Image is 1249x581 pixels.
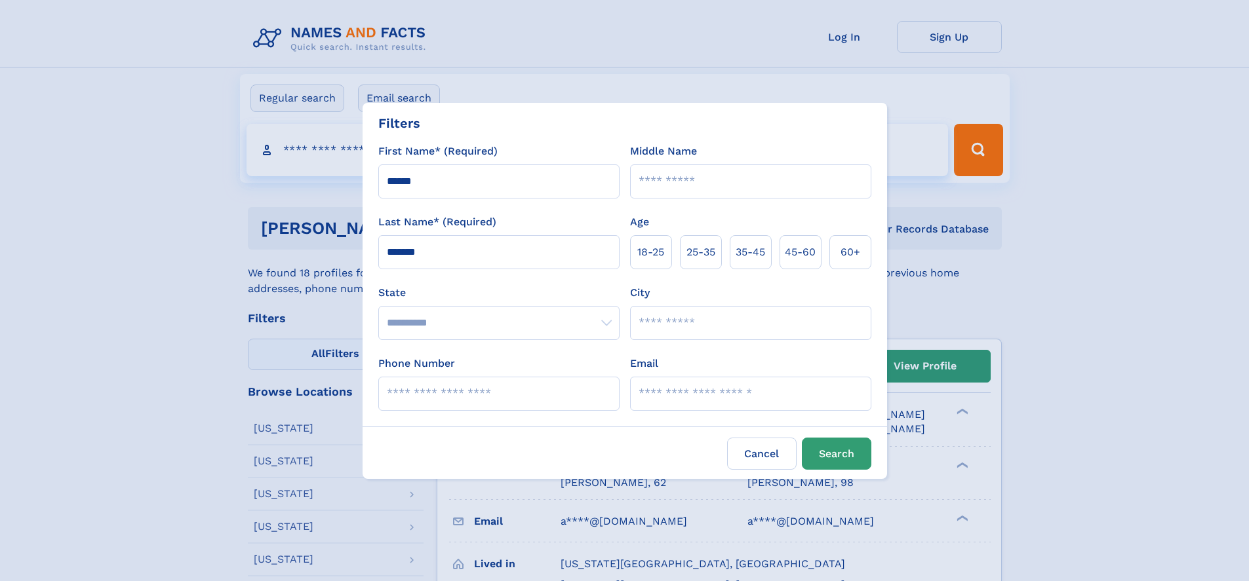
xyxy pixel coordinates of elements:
[630,285,650,301] label: City
[841,244,860,260] span: 60+
[630,356,658,371] label: Email
[630,143,697,159] label: Middle Name
[727,438,797,470] label: Cancel
[378,113,420,133] div: Filters
[736,244,765,260] span: 35‑45
[637,244,664,260] span: 18‑25
[378,356,455,371] label: Phone Number
[686,244,715,260] span: 25‑35
[802,438,871,470] button: Search
[785,244,816,260] span: 45‑60
[378,214,496,230] label: Last Name* (Required)
[378,143,498,159] label: First Name* (Required)
[630,214,649,230] label: Age
[378,285,620,301] label: State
